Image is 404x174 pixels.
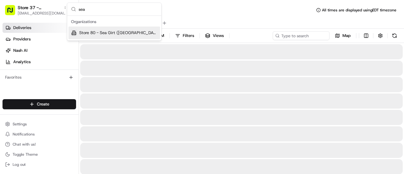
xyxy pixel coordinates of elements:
[322,8,396,13] span: All times are displayed using EDT timezone
[13,122,27,127] span: Settings
[183,33,194,39] span: Filters
[18,4,61,11] button: Store 37 - [US_STATE][GEOGRAPHIC_DATA] (Just Salad)
[37,101,49,107] span: Create
[13,132,35,137] span: Notifications
[13,60,25,72] img: 1755196953914-cd9d9cba-b7f7-46ee-b6f5-75ff69acacf5
[3,150,76,159] button: Toggle Theme
[18,11,68,16] button: [EMAIL_ADDRESS][DOMAIN_NAME]
[6,6,19,19] img: Nash
[213,33,224,39] span: Views
[56,115,69,120] span: [DATE]
[6,82,40,87] div: Past conversations
[13,25,31,31] span: Deliveries
[3,99,76,109] button: Create
[273,31,330,40] input: Type to search
[172,31,197,40] button: Filters
[107,62,115,70] button: Start new chat
[3,120,76,129] button: Settings
[3,57,79,67] a: Analytics
[6,92,16,102] img: Jandy Espique
[6,25,115,35] p: Welcome 👋
[3,130,76,139] button: Notifications
[20,98,51,103] span: [PERSON_NAME]
[13,59,31,65] span: Analytics
[79,3,157,15] input: Search...
[56,98,69,103] span: [DATE]
[342,33,351,39] span: Map
[3,3,65,18] button: Store 37 - [US_STATE][GEOGRAPHIC_DATA] (Just Salad)[EMAIL_ADDRESS][DOMAIN_NAME]
[3,72,76,82] div: Favorites
[13,115,18,120] img: 1736555255976-a54dd68f-1ca7-489b-9aae-adbdc363a1c4
[202,31,227,40] button: Views
[98,81,115,88] button: See all
[390,31,399,40] button: Refresh
[13,48,27,53] span: Nash AI
[13,152,38,157] span: Toggle Theme
[6,109,16,119] img: Jandy Espique
[28,60,104,67] div: Start new chat
[3,140,76,149] button: Chat with us!
[13,36,31,42] span: Providers
[13,98,18,103] img: 1736555255976-a54dd68f-1ca7-489b-9aae-adbdc363a1c4
[13,142,36,147] span: Chat with us!
[6,60,18,72] img: 1736555255976-a54dd68f-1ca7-489b-9aae-adbdc363a1c4
[3,160,76,169] button: Log out
[3,45,79,56] a: Nash AI
[3,23,79,33] a: Deliveries
[13,162,26,167] span: Log out
[16,41,104,47] input: Clear
[52,115,55,120] span: •
[45,127,76,132] a: Powered byPylon
[28,67,87,72] div: We're available if you need us!
[3,34,79,44] a: Providers
[79,30,157,36] span: Store 80 - Sea Girt ([GEOGRAPHIC_DATA]) (Just Salad)
[67,16,161,40] div: Suggestions
[20,115,51,120] span: [PERSON_NAME]
[332,31,353,40] button: Map
[52,98,55,103] span: •
[63,127,76,132] span: Pylon
[68,17,160,27] div: Organizations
